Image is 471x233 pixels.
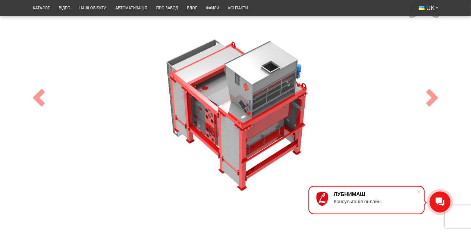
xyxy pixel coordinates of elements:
[152,2,183,14] a: Про завод
[75,2,111,14] a: Наші об’єкти
[29,2,54,14] a: Каталог
[111,2,152,14] a: Автоматизація
[201,2,224,14] a: Файли
[419,6,425,10] img: Українська
[224,2,252,14] a: Контакти
[54,2,75,14] a: Відео
[414,2,443,15] button: UK
[427,4,435,12] span: UK
[183,2,202,14] a: Блог
[334,199,417,204] div: Консультація онлайн.
[334,191,417,197] div: ЛУБНИМАШ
